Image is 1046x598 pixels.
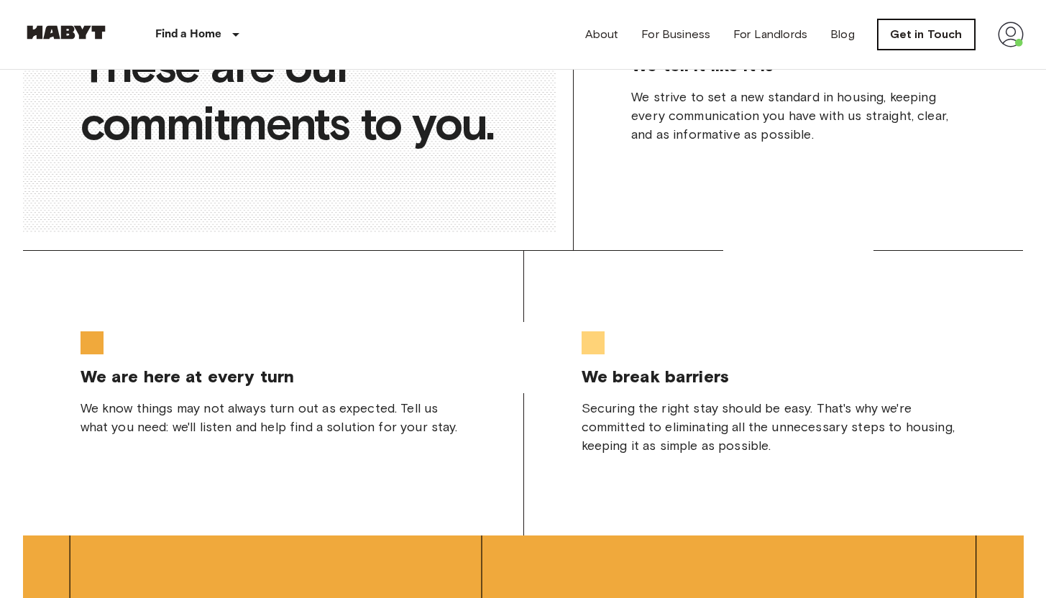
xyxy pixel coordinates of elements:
[830,26,855,43] a: Blog
[631,88,966,144] span: We strive to set a new standard in housing, keeping every communication you have with us straight...
[878,19,975,50] a: Get in Touch
[585,26,619,43] a: About
[582,399,967,455] span: Securing the right stay should be easy. That's why we're committed to eliminating all the unneces...
[81,37,499,152] p: These are our commitments to you.
[23,25,109,40] img: Habyt
[733,26,807,43] a: For Landlords
[641,26,710,43] a: For Business
[998,22,1024,47] img: avatar
[155,26,222,43] p: Find a Home
[582,366,967,387] span: We break barriers
[81,366,466,387] span: We are here at every turn
[81,399,466,436] span: We know things may not always turn out as expected. Tell us what you need: we'll listen and help ...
